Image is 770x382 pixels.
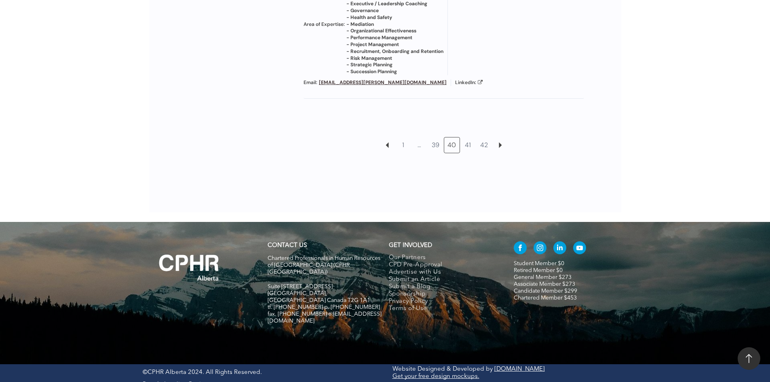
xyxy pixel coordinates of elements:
[389,262,497,269] a: CPD Pre-Approval
[514,295,577,301] a: Chartered Member $453
[389,283,497,291] a: Submit a Blog
[268,304,380,310] span: tf. [PHONE_NUMBER] p. [PHONE_NUMBER]
[455,79,476,86] span: LinkedIn:
[389,254,497,262] a: Our Partners
[304,79,317,86] span: Email:
[268,255,380,275] span: Chartered Professionals in Human Resources of [GEOGRAPHIC_DATA] (CPHR [GEOGRAPHIC_DATA])
[514,274,572,280] a: General Member $273
[514,281,575,287] a: Associate Member $273
[428,137,443,153] a: 39
[389,305,497,312] a: Terms of Use
[319,79,447,86] a: [EMAIL_ADDRESS][PERSON_NAME][DOMAIN_NAME]
[418,374,479,380] a: free design mockups.
[143,369,262,376] span: ©CPHR Alberta 2024. All Rights Reserved.
[389,298,497,305] a: Privacy Policy
[389,243,432,249] span: GET INVOLVED
[268,311,382,324] span: fax. [PHONE_NUMBER] e:[EMAIL_ADDRESS][DOMAIN_NAME]
[514,268,563,273] a: Retired Member $0
[514,288,577,294] a: Candidate Member $299
[444,137,460,153] a: 40
[477,137,492,153] a: 42
[494,366,545,372] a: [DOMAIN_NAME]
[304,21,345,28] span: Area of Expertise:
[143,238,236,297] img: A white background with a few lines on it
[412,137,427,153] a: …
[396,137,411,153] a: 1
[534,241,546,256] a: instagram
[389,276,497,283] a: Submit an Article
[268,284,333,289] span: Suite [STREET_ADDRESS]
[573,241,586,256] a: youtube
[392,374,417,380] a: Get your
[268,243,307,249] a: CONTACT US
[268,291,370,303] span: [GEOGRAPHIC_DATA], [GEOGRAPHIC_DATA] Canada T2G 1A1
[514,261,564,266] a: Student Member $0
[553,241,566,256] a: linkedin
[389,269,497,276] a: Advertise with Us
[389,291,497,298] a: Sponsorship
[514,241,527,256] a: facebook
[460,137,476,153] a: 41
[392,366,493,372] a: Website Designed & Developed by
